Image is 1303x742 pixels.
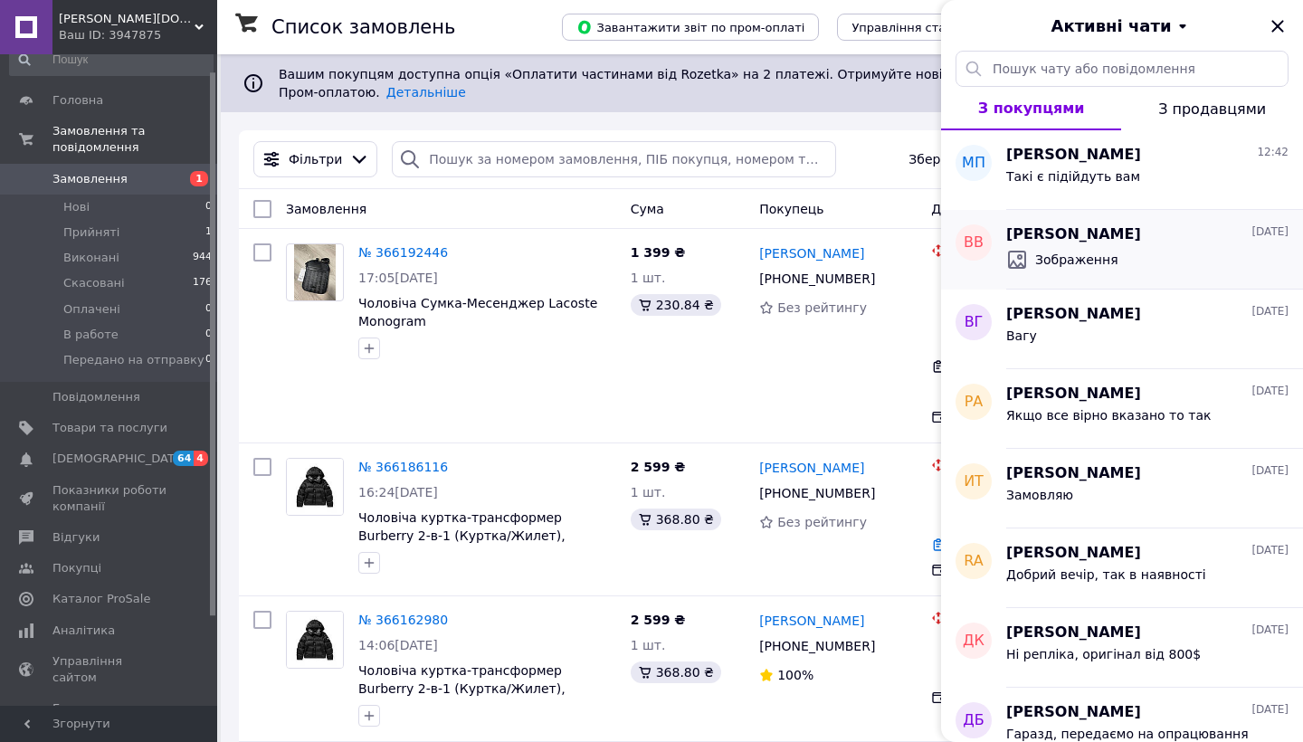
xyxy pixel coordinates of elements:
[1006,567,1206,582] span: Добрий вечір, так в наявності
[941,369,1303,449] button: РА[PERSON_NAME][DATE]Якщо все вірно вказано то так
[1006,727,1249,741] span: Гаразд, передаємо на опрацювання
[9,43,214,76] input: Пошук
[777,668,813,682] span: 100%
[1257,145,1289,160] span: 12:42
[286,243,344,301] a: Фото товару
[631,460,686,474] span: 2 599 ₴
[358,271,438,285] span: 17:05[DATE]
[963,710,984,731] span: ДБ
[63,327,119,343] span: В работе
[1006,463,1141,484] span: [PERSON_NAME]
[631,294,721,316] div: 230.84 ₴
[1006,304,1141,325] span: [PERSON_NAME]
[287,459,343,515] img: Фото товару
[1251,384,1289,399] span: [DATE]
[63,275,125,291] span: Скасовані
[1251,463,1289,479] span: [DATE]
[358,638,438,652] span: 14:06[DATE]
[1006,169,1140,184] span: Такі є підійдуть вам
[52,123,217,156] span: Замовлення та повідомлення
[392,141,836,177] input: Пошук за номером замовлення, ПІБ покупця, номером телефону, Email, номером накладної
[1251,304,1289,319] span: [DATE]
[205,301,212,318] span: 0
[205,352,212,368] span: 0
[851,21,990,34] span: Управління статусами
[576,19,804,35] span: Завантажити звіт по пром-оплаті
[631,202,664,216] span: Cума
[386,85,466,100] a: Детальніше
[941,130,1303,210] button: МП[PERSON_NAME]12:42Такі є підійдуть вам
[631,509,721,530] div: 368.80 ₴
[1251,224,1289,240] span: [DATE]
[193,275,212,291] span: 176
[756,633,879,659] div: [PHONE_NUMBER]
[205,199,212,215] span: 0
[286,458,344,516] a: Фото товару
[759,244,864,262] a: [PERSON_NAME]
[1006,623,1141,643] span: [PERSON_NAME]
[59,11,195,27] span: Seriy.Shop
[777,515,867,529] span: Без рейтингу
[631,613,686,627] span: 2 599 ₴
[358,296,597,328] a: Чоловіча Сумка-Месенджер Lacoste Monogram
[1121,87,1303,130] button: З продавцями
[1051,14,1171,38] span: Активні чати
[756,480,879,506] div: [PHONE_NUMBER]
[1251,623,1289,638] span: [DATE]
[52,389,140,405] span: Повідомлення
[358,510,566,561] a: Чоловіча куртка-трансформер Burberry 2-в-1 (Куртка/Жилет), Чорний. Колекція 2025
[358,613,448,627] a: № 366162980
[941,210,1303,290] button: ВВ[PERSON_NAME][DATE]Зображення
[1158,100,1266,118] span: З продавцями
[294,244,337,300] img: Фото товару
[1267,15,1289,37] button: Закрити
[759,459,864,477] a: [PERSON_NAME]
[631,638,666,652] span: 1 шт.
[941,528,1303,608] button: ra[PERSON_NAME][DATE]Добрий вечір, так в наявності
[965,392,984,413] span: РА
[992,14,1252,38] button: Активні чати
[52,482,167,515] span: Показники роботи компанії
[777,300,867,315] span: Без рейтингу
[52,653,167,686] span: Управління сайтом
[1006,384,1141,404] span: [PERSON_NAME]
[931,202,1064,216] span: Доставка та оплата
[964,233,984,253] span: ВВ
[52,591,150,607] span: Каталог ProSale
[52,623,115,639] span: Аналітика
[63,352,204,368] span: Передано на отправку
[190,171,208,186] span: 1
[358,245,448,260] a: № 366192446
[1006,145,1141,166] span: [PERSON_NAME]
[978,100,1085,117] span: З покупцями
[1251,702,1289,718] span: [DATE]
[358,663,566,714] a: Чоловіча куртка-трансформер Burberry 2-в-1 (Куртка/Жилет), Чорний. Колекція 2025
[271,16,455,38] h1: Список замовлень
[759,202,823,216] span: Покупець
[63,301,120,318] span: Оплачені
[287,612,343,668] img: Фото товару
[962,153,985,174] span: МП
[59,27,217,43] div: Ваш ID: 3947875
[941,449,1303,528] button: ИТ[PERSON_NAME][DATE]Замовляю
[1006,224,1141,245] span: [PERSON_NAME]
[63,250,119,266] span: Виконані
[964,471,984,492] span: ИТ
[173,451,194,466] span: 64
[63,224,119,241] span: Прийняті
[631,661,721,683] div: 368.80 ₴
[1251,543,1289,558] span: [DATE]
[52,420,167,436] span: Товари та послуги
[279,67,1235,100] span: Вашим покупцям доступна опція «Оплатити частинами від Rozetka» на 2 платежі. Отримуйте нові замов...
[1006,408,1211,423] span: Якщо все вірно вказано то так
[965,312,984,333] span: ВГ
[358,485,438,499] span: 16:24[DATE]
[631,271,666,285] span: 1 шт.
[837,14,1004,41] button: Управління статусами
[1006,702,1141,723] span: [PERSON_NAME]
[63,199,90,215] span: Нові
[941,290,1303,369] button: ВГ[PERSON_NAME][DATE]Вагу
[1006,328,1037,343] span: Вагу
